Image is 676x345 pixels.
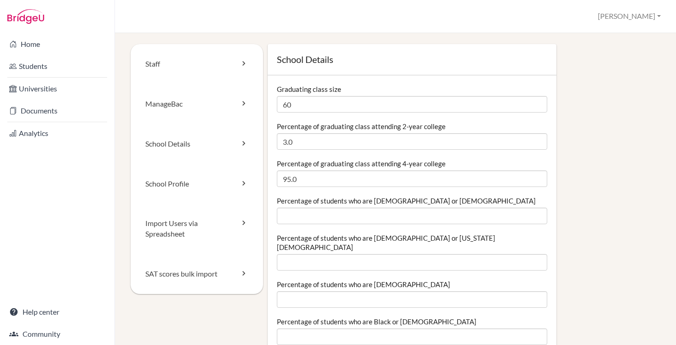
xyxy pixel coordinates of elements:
[2,79,113,98] a: Universities
[7,9,44,24] img: Bridge-U
[277,317,476,326] label: Percentage of students who are Black or [DEMOGRAPHIC_DATA]
[277,122,446,131] label: Percentage of graduating class attending 2-year college
[594,8,665,25] button: [PERSON_NAME]
[277,53,547,66] h1: School Details
[2,124,113,142] a: Analytics
[277,233,547,252] label: Percentage of students who are [DEMOGRAPHIC_DATA] or [US_STATE][DEMOGRAPHIC_DATA]
[131,204,263,254] a: Import Users via Spreadsheet
[131,124,263,164] a: School Details
[277,85,341,94] label: Graduating class size
[131,44,263,84] a: Staff
[2,303,113,321] a: Help center
[2,102,113,120] a: Documents
[277,280,450,289] label: Percentage of students who are [DEMOGRAPHIC_DATA]
[131,164,263,204] a: School Profile
[131,84,263,124] a: ManageBac
[2,57,113,75] a: Students
[277,196,536,205] label: Percentage of students who are [DEMOGRAPHIC_DATA] or [DEMOGRAPHIC_DATA]
[2,35,113,53] a: Home
[131,254,263,294] a: SAT scores bulk import
[277,159,446,168] label: Percentage of graduating class attending 4-year college
[2,325,113,343] a: Community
